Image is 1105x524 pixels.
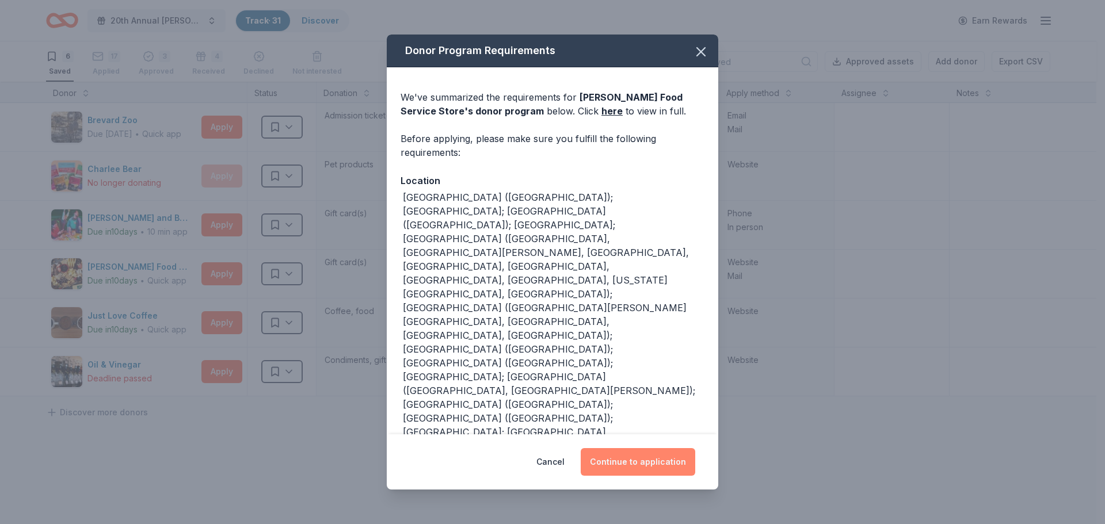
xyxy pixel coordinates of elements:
div: Location [401,173,704,188]
div: We've summarized the requirements for below. Click to view in full. [401,90,704,118]
div: Before applying, please make sure you fulfill the following requirements: [401,132,704,159]
div: Donor Program Requirements [387,35,718,67]
button: Continue to application [581,448,695,476]
button: Cancel [536,448,565,476]
a: here [601,104,623,118]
